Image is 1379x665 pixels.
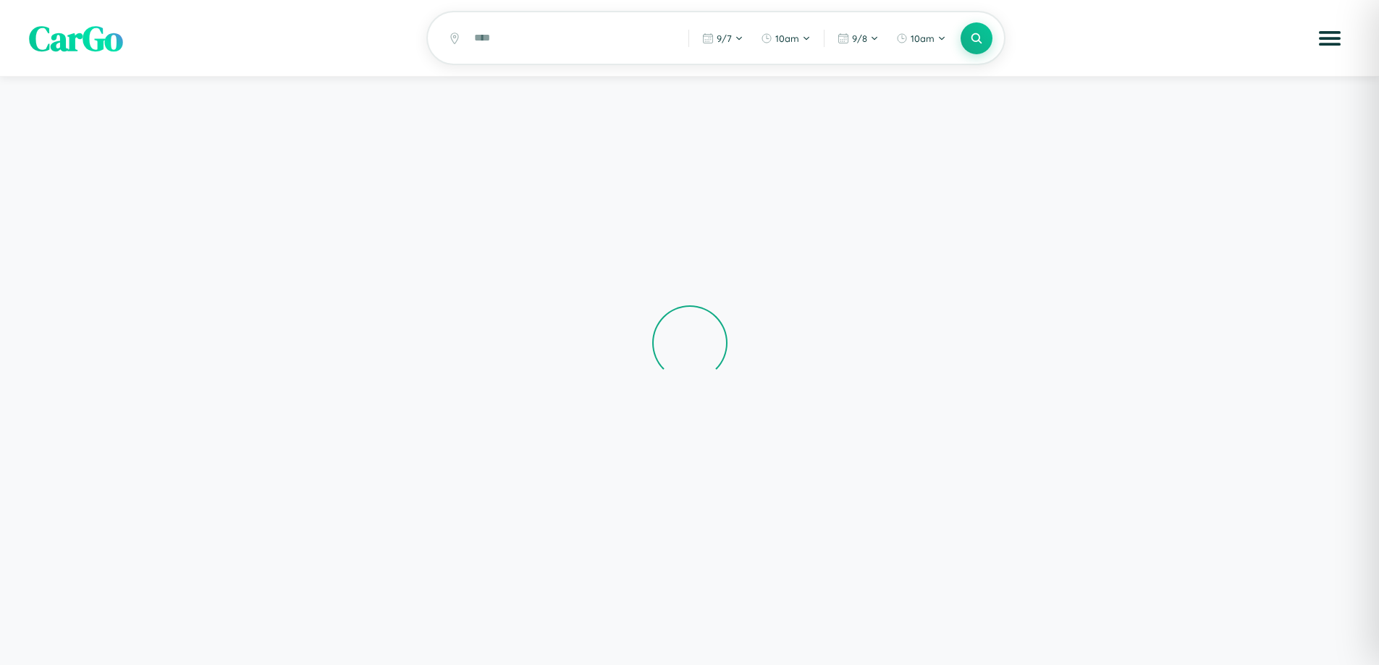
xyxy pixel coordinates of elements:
span: 10am [911,33,935,44]
button: 9/8 [830,27,886,50]
span: 10am [775,33,799,44]
button: 10am [889,27,953,50]
span: 9 / 8 [852,33,867,44]
button: 10am [754,27,818,50]
button: 9/7 [695,27,751,50]
span: CarGo [29,14,123,62]
span: 9 / 7 [717,33,732,44]
button: Open menu [1310,18,1350,59]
